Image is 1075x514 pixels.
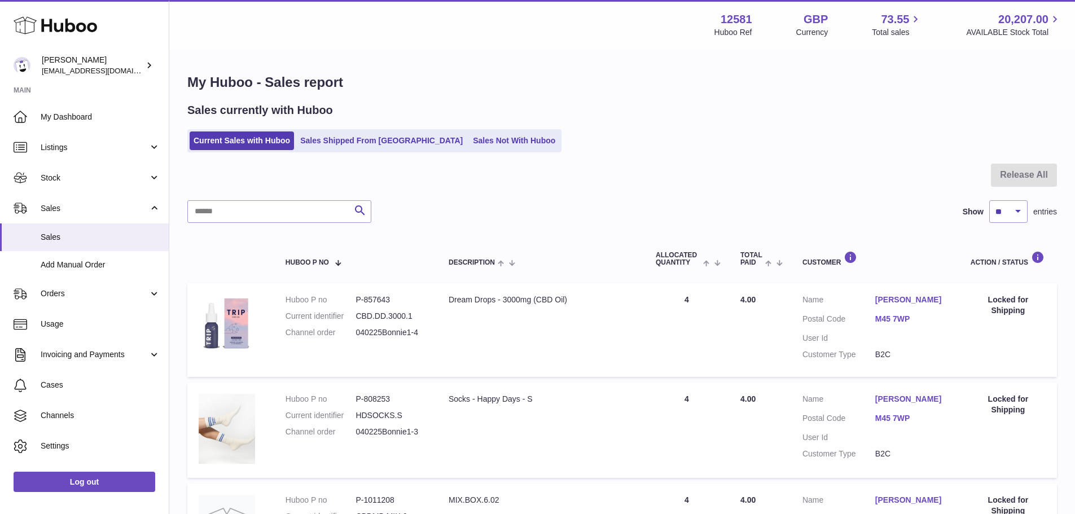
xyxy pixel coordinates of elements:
div: Locked for Shipping [971,295,1046,316]
div: Dream Drops - 3000mg (CBD Oil) [449,295,633,305]
dd: 040225Bonnie1-4 [356,327,426,338]
strong: 12581 [721,12,752,27]
span: AVAILABLE Stock Total [966,27,1061,38]
span: Invoicing and Payments [41,349,148,360]
div: Customer [802,251,948,266]
a: Sales Not With Huboo [469,131,559,150]
div: Socks - Happy Days - S [449,394,633,405]
img: 125811695830058.jpg [199,394,255,464]
span: 4.00 [740,295,756,304]
a: 73.55 Total sales [872,12,922,38]
dd: 040225Bonnie1-3 [356,427,426,437]
span: Huboo P no [286,259,329,266]
label: Show [963,207,984,217]
dt: Huboo P no [286,295,356,305]
span: Settings [41,441,160,451]
dd: B2C [875,449,948,459]
span: entries [1033,207,1057,217]
span: Sales [41,232,160,243]
div: MIX.BOX.6.02 [449,495,633,506]
a: Sales Shipped From [GEOGRAPHIC_DATA] [296,131,467,150]
a: M45 7WP [875,314,948,324]
h1: My Huboo - Sales report [187,73,1057,91]
dt: Customer Type [802,449,875,459]
div: [PERSON_NAME] [42,55,143,76]
a: M45 7WP [875,413,948,424]
dt: Huboo P no [286,495,356,506]
span: Listings [41,142,148,153]
a: 20,207.00 AVAILABLE Stock Total [966,12,1061,38]
dt: Current identifier [286,311,356,322]
dd: HDSOCKS.S [356,410,426,421]
strong: GBP [804,12,828,27]
span: 73.55 [881,12,909,27]
dt: Channel order [286,327,356,338]
dt: User Id [802,432,875,443]
dd: P-1011208 [356,495,426,506]
a: Current Sales with Huboo [190,131,294,150]
h2: Sales currently with Huboo [187,103,333,118]
dt: Postal Code [802,413,875,427]
td: 4 [644,283,729,377]
div: Locked for Shipping [971,394,1046,415]
dt: Name [802,295,875,308]
span: Add Manual Order [41,260,160,270]
a: [PERSON_NAME] [875,394,948,405]
a: [PERSON_NAME] [875,295,948,305]
span: Description [449,259,495,266]
td: 4 [644,383,729,478]
a: Log out [14,472,155,492]
dd: P-808253 [356,394,426,405]
span: Total paid [740,252,762,266]
dt: Postal Code [802,314,875,327]
a: [PERSON_NAME] [875,495,948,506]
dt: Channel order [286,427,356,437]
span: [EMAIL_ADDRESS][DOMAIN_NAME] [42,66,166,75]
dd: CBD.DD.3000.1 [356,311,426,322]
span: 4.00 [740,394,756,403]
dt: User Id [802,333,875,344]
div: Action / Status [971,251,1046,266]
img: 1694773909.png [199,295,255,351]
div: Huboo Ref [714,27,752,38]
span: Orders [41,288,148,299]
span: 4.00 [740,495,756,504]
span: Sales [41,203,148,214]
span: Usage [41,319,160,330]
span: My Dashboard [41,112,160,122]
dt: Name [802,394,875,407]
span: Total sales [872,27,922,38]
dt: Name [802,495,875,508]
span: ALLOCATED Quantity [656,252,700,266]
span: Stock [41,173,148,183]
dt: Huboo P no [286,394,356,405]
dd: P-857643 [356,295,426,305]
span: Cases [41,380,160,390]
span: 20,207.00 [998,12,1048,27]
dd: B2C [875,349,948,360]
dt: Current identifier [286,410,356,421]
img: rnash@drink-trip.com [14,57,30,74]
dt: Customer Type [802,349,875,360]
div: Currency [796,27,828,38]
span: Channels [41,410,160,421]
